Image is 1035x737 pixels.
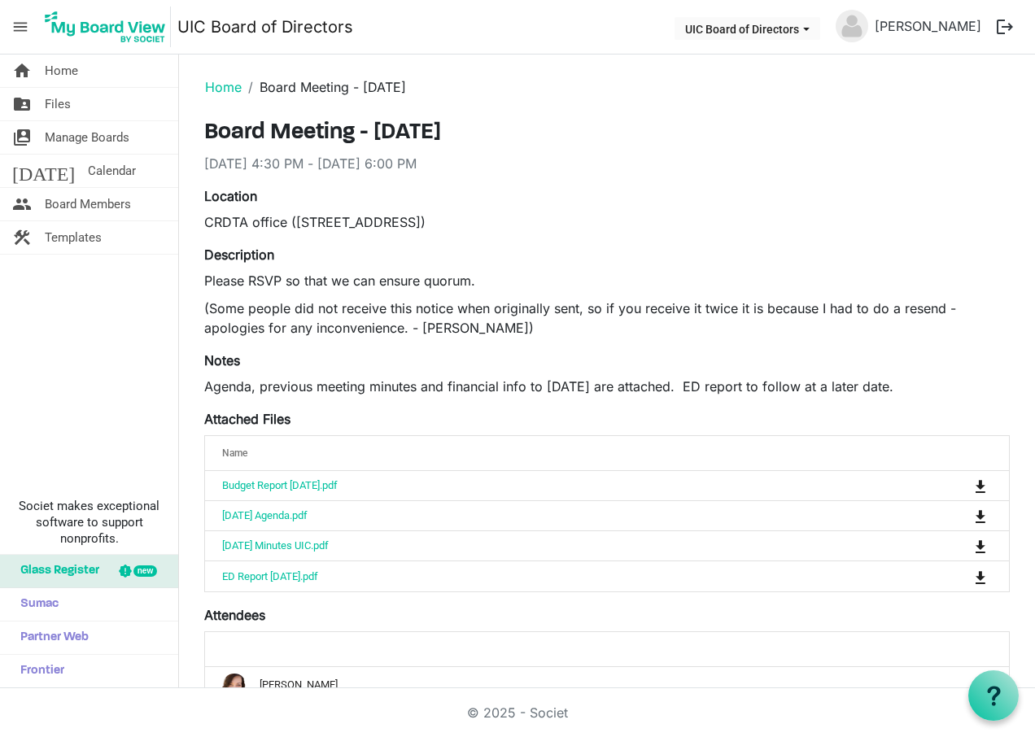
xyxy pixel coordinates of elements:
[45,221,102,254] span: Templates
[836,10,868,42] img: no-profile-picture.svg
[467,704,568,721] a: © 2025 - Societ
[969,504,992,527] button: Download
[222,509,308,521] a: [DATE] Agenda.pdf
[204,186,257,206] label: Location
[45,188,131,220] span: Board Members
[969,534,992,557] button: Download
[45,55,78,87] span: Home
[204,377,1010,396] p: Agenda, previous meeting minutes and financial info to [DATE] are attached. ED report to follow a...
[969,474,992,497] button: Download
[205,530,907,560] td: June 18 2025 Minutes UIC.pdf is template cell column header Name
[12,555,99,587] span: Glass Register
[12,188,32,220] span: people
[12,655,64,687] span: Frontier
[40,7,171,47] img: My Board View Logo
[205,667,1009,704] td: checkAmy Wright is template cell column header
[177,11,353,43] a: UIC Board of Directors
[969,565,992,587] button: Download
[204,245,274,264] label: Description
[868,10,988,42] a: [PERSON_NAME]
[675,17,820,40] button: UIC Board of Directors dropdownbutton
[12,155,75,187] span: [DATE]
[12,55,32,87] span: home
[205,79,242,95] a: Home
[222,479,338,491] a: Budget Report [DATE].pdf
[12,588,59,621] span: Sumac
[133,565,157,577] div: new
[907,471,1009,500] td: is Command column column header
[242,77,406,97] li: Board Meeting - [DATE]
[907,500,1009,530] td: is Command column column header
[12,121,32,154] span: switch_account
[222,447,247,459] span: Name
[12,621,89,654] span: Partner Web
[7,498,171,547] span: Societ makes exceptional software to support nonprofits.
[204,299,1010,338] p: (Some people did not receive this notice when originally sent, so if you receive it twice it is b...
[205,471,907,500] td: Budget Report August 2025.pdf is template cell column header Name
[222,570,318,582] a: ED Report [DATE].pdf
[40,7,177,47] a: My Board View Logo
[12,221,32,254] span: construction
[204,409,290,429] label: Attached Files
[222,539,329,552] a: [DATE] Minutes UIC.pdf
[5,11,36,42] span: menu
[204,271,1010,290] p: Please RSVP so that we can ensure quorum.
[222,674,992,698] div: [PERSON_NAME]
[45,121,129,154] span: Manage Boards
[204,212,1010,232] div: CRDTA office ([STREET_ADDRESS])
[907,560,1009,591] td: is Command column column header
[204,351,240,370] label: Notes
[205,560,907,591] td: ED Report Sept 2025.pdf is template cell column header Name
[204,605,265,625] label: Attendees
[204,120,1010,147] h3: Board Meeting - [DATE]
[45,88,71,120] span: Files
[222,674,247,698] img: aZda651_YrtB0d3iDw2VWU6hlcmlxgORkYhRWXcu6diS1fUuzblDemDitxXHgJcDUASUXKKMmrJj1lYLVKcG1g_thumb.png
[907,530,1009,560] td: is Command column column header
[205,500,907,530] td: Sept 24 2025 Agenda.pdf is template cell column header Name
[988,10,1022,44] button: logout
[88,155,136,187] span: Calendar
[12,88,32,120] span: folder_shared
[204,154,1010,173] div: [DATE] 4:30 PM - [DATE] 6:00 PM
